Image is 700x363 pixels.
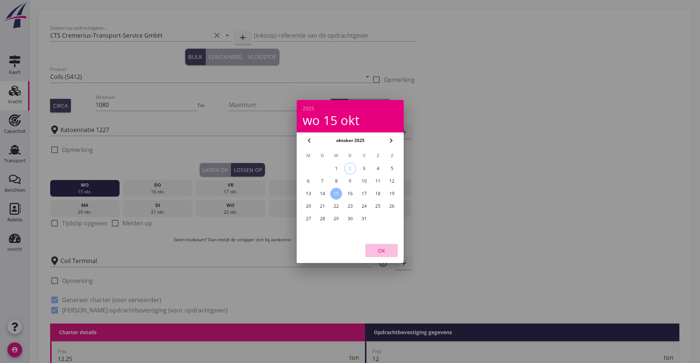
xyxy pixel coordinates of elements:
div: 2 [344,163,355,174]
button: 25 [372,200,384,212]
button: 1 [330,163,342,174]
button: oktober 2025 [334,135,366,146]
button: 23 [344,200,356,212]
button: 20 [302,200,314,212]
i: chevron_right [387,136,396,145]
button: 6 [302,175,314,187]
button: 8 [330,175,342,187]
div: OK [371,247,392,255]
div: 2025 [303,106,398,111]
button: 19 [386,188,398,200]
button: 30 [344,213,356,225]
button: 13 [302,188,314,200]
button: 29 [330,213,342,225]
button: 26 [386,200,398,212]
button: 11 [372,175,384,187]
button: 7 [316,175,328,187]
button: 17 [358,188,370,200]
button: 14 [316,188,328,200]
button: 5 [386,163,398,174]
button: 24 [358,200,370,212]
th: D [344,149,357,162]
button: 31 [358,213,370,225]
th: W [330,149,343,162]
button: 4 [372,163,384,174]
button: 9 [344,175,356,187]
button: 16 [344,188,356,200]
button: 12 [386,175,398,187]
button: 10 [358,175,370,187]
button: 3 [358,163,370,174]
div: wo 15 okt [303,114,398,127]
th: Z [371,149,385,162]
button: 22 [330,200,342,212]
button: 21 [316,200,328,212]
button: OK [365,244,398,257]
th: Z [385,149,399,162]
button: 18 [372,188,384,200]
th: M [302,149,315,162]
button: 27 [302,213,314,225]
button: 28 [316,213,328,225]
th: D [315,149,329,162]
i: chevron_left [305,136,314,145]
button: 2 [344,163,356,174]
th: V [357,149,370,162]
button: 15 [330,188,342,200]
